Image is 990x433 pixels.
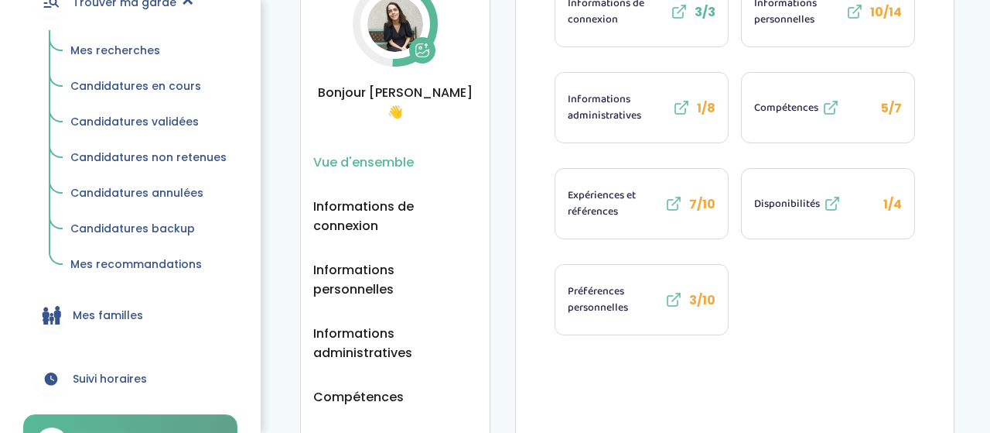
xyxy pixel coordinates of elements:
li: 7/10 [555,168,729,239]
li: 1/4 [741,168,915,239]
span: Préférences personnelles [568,284,661,316]
span: Disponibilités [754,196,820,212]
a: Candidatures en cours [60,72,237,101]
span: Candidatures validées [70,114,199,129]
a: Candidatures validées [60,108,237,137]
button: Expériences et références 7/10 [555,169,728,239]
button: Informations administratives [313,324,477,363]
span: 7/10 [689,195,715,213]
li: 3/10 [555,264,729,335]
a: Candidatures non retenues [60,143,237,173]
span: Expériences et références [568,187,661,220]
button: Préférences personnelles 3/10 [555,265,728,335]
span: Candidatures backup [70,221,195,236]
li: 5/7 [741,72,915,143]
span: Mes recherches [70,43,160,58]
a: Candidatures annulées [60,179,237,208]
button: Compétences [313,387,404,407]
span: 3/10 [689,291,715,309]
a: Suivi horaires [23,351,237,407]
button: Compétences 5/7 [742,73,914,143]
a: Mes familles [23,287,237,343]
span: 10/14 [870,3,902,21]
span: 1/8 [697,99,715,117]
span: Bonjour [PERSON_NAME] 👋 [313,83,477,122]
span: Mes familles [73,308,143,324]
span: 1/4 [883,195,902,213]
span: 5/7 [881,99,902,117]
span: Candidatures en cours [70,78,201,94]
span: Informations administratives [568,91,669,124]
span: Candidatures annulées [70,185,203,201]
button: Informations de connexion [313,197,477,235]
a: Candidatures backup [60,215,237,244]
span: Compétences [754,100,818,116]
button: Informations administratives 1/8 [555,73,728,143]
span: 3/3 [695,3,715,21]
span: Suivi horaires [73,371,147,387]
button: Disponibilités 1/4 [742,169,914,239]
span: Mes recommandations [70,256,202,272]
a: Mes recherches [60,36,237,66]
a: Mes recommandations [60,250,237,280]
span: Candidatures non retenues [70,149,227,165]
li: 1/8 [555,72,729,143]
button: Informations personnelles [313,260,477,299]
button: Vue d'ensemble [313,153,414,172]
